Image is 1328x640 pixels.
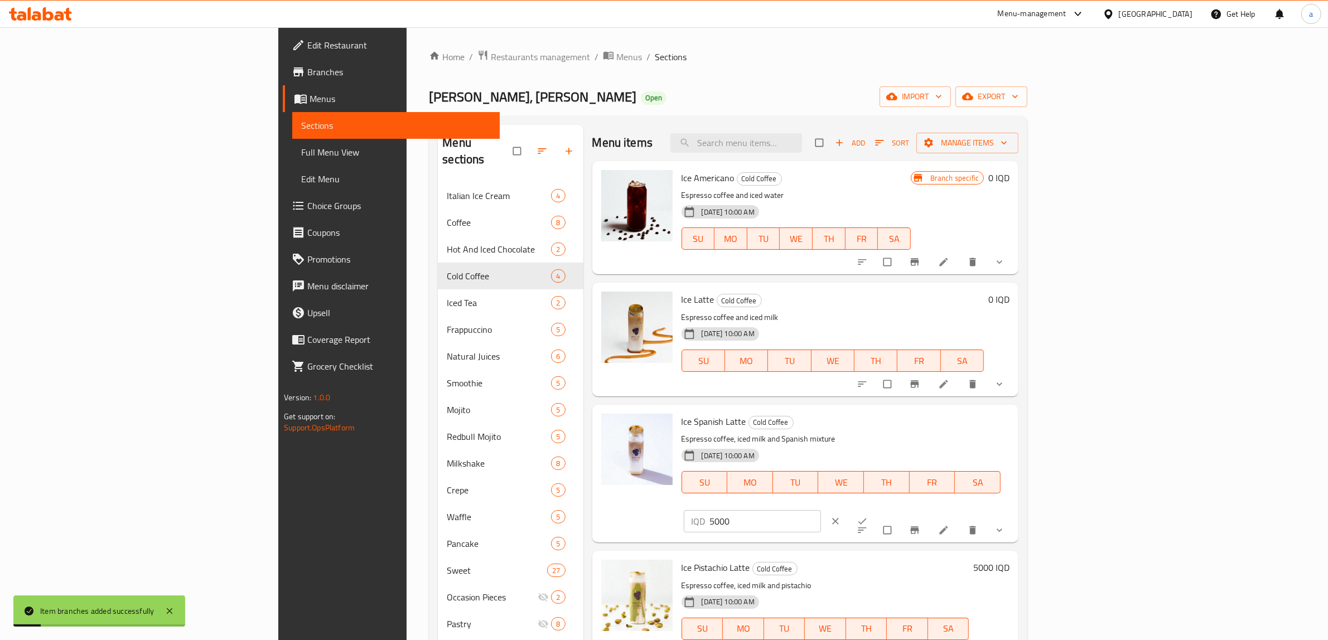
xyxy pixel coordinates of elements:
p: Espresso coffee and iced water [682,188,911,202]
span: Mojito [447,403,551,416]
div: Pancake5 [438,530,583,557]
span: TU [778,474,814,491]
a: Edit menu item [938,256,952,268]
span: SU [687,474,723,491]
p: Espresso coffee, iced milk and pistachio [682,579,969,593]
h6: 5000 IQD [973,560,1010,575]
button: WE [812,350,854,372]
span: Occasion Pieces [447,590,538,604]
span: MO [730,353,764,369]
span: Redbull Mojito [447,430,551,443]
div: [GEOGRAPHIC_DATA] [1119,8,1192,20]
div: items [551,430,565,443]
span: Menu disclaimer [307,279,491,293]
input: search [670,133,802,153]
button: SU [682,471,728,493]
div: items [551,483,565,497]
span: WE [823,474,859,491]
button: sort-choices [850,250,877,274]
img: Ice Spanish Latte [601,414,673,485]
span: 5 [552,485,564,496]
div: items [551,457,565,470]
svg: Inactive section [538,591,549,603]
span: MO [719,231,743,247]
a: Coverage Report [283,326,500,353]
button: delete [960,372,987,396]
span: Cold Coffee [737,172,781,185]
div: items [551,269,565,283]
a: Edit menu item [938,379,952,390]
button: MO [725,350,768,372]
span: import [888,90,942,104]
span: Natural Juices [447,350,551,363]
li: / [646,50,650,64]
span: Coupons [307,226,491,239]
span: TU [752,231,776,247]
span: export [964,90,1018,104]
span: [DATE] 10:00 AM [697,207,759,217]
span: Select to update [877,374,900,395]
span: Add [835,137,865,149]
span: Edit Menu [301,172,491,186]
div: items [551,189,565,202]
div: Waffle [447,510,551,523]
button: WE [818,471,864,493]
span: SA [945,353,979,369]
span: TU [772,353,807,369]
p: Espresso coffee, iced milk and Spanish mixture [682,432,1001,446]
span: FR [902,353,936,369]
span: TH [859,353,893,369]
button: Sort [872,134,912,152]
button: FR [887,618,928,640]
div: items [551,323,565,336]
span: Select to update [877,520,900,541]
button: show more [987,372,1014,396]
button: delete [960,518,987,542]
div: Cold Coffee [748,416,794,429]
span: Frappuccino [447,323,551,336]
span: Ice Latte [682,291,714,308]
a: Coupons [283,219,500,246]
span: SU [687,231,711,247]
div: Coffee8 [438,209,583,236]
span: a [1309,8,1313,20]
div: items [551,243,565,256]
span: Italian Ice Cream [447,189,551,202]
img: Ice Americano [601,170,673,241]
svg: Show Choices [994,256,1005,268]
button: SA [941,350,984,372]
div: Smoothie5 [438,370,583,396]
span: Cold Coffee [447,269,551,283]
button: MO [727,471,773,493]
div: Occasion Pieces2 [438,584,583,610]
div: Coffee [447,216,551,229]
span: Crepe [447,483,551,497]
span: MO [727,620,760,637]
div: Iced Tea2 [438,289,583,316]
button: Branch-specific-item [902,250,929,274]
span: 8 [552,619,564,629]
div: Natural Juices6 [438,343,583,370]
button: ok [850,509,877,534]
div: items [551,510,565,523]
div: Crepe5 [438,477,583,503]
span: Menus [310,92,491,105]
button: FR [846,227,878,250]
span: WE [784,231,808,247]
span: 8 [552,458,564,469]
span: Iced Tea [447,296,551,309]
span: Open [641,93,667,103]
button: import [880,86,951,107]
button: TH [813,227,846,250]
div: Cold Coffee [752,562,798,575]
svg: Show Choices [994,525,1005,536]
a: Menu disclaimer [283,273,500,299]
button: TH [864,471,910,493]
span: Menus [616,50,642,64]
div: Sweet27 [438,557,583,584]
h6: 0 IQD [988,170,1010,186]
button: Add [832,134,868,152]
p: Espresso coffee and iced milk [682,311,984,324]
